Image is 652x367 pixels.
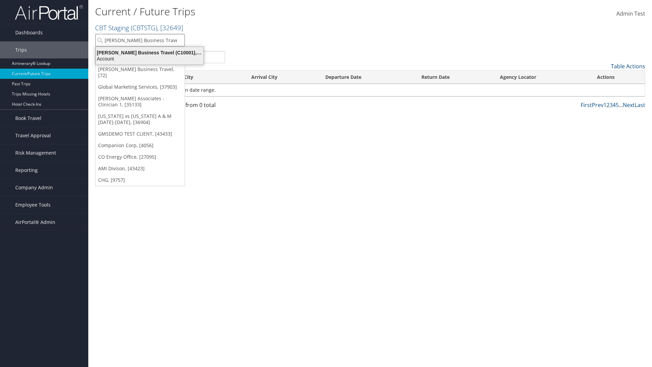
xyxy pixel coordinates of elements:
a: 5 [616,101,619,109]
div: [PERSON_NAME] Business Travel (C10001), [72] [92,50,207,56]
th: Actions [591,71,645,84]
a: [PERSON_NAME] Associates - Clinician 1, [35133] [95,93,185,110]
a: Admin Test [616,3,645,24]
a: GMSDEMO TEST CLIENT, [43433] [95,128,185,140]
a: Next [623,101,635,109]
p: Filter: [95,36,462,45]
a: Last [635,101,645,109]
a: Companion Corp, [4056] [95,140,185,151]
span: Reporting [15,162,38,179]
span: Trips [15,41,27,58]
th: Departure Date: activate to sort column descending [319,71,415,84]
a: 2 [606,101,610,109]
span: Travel Approval [15,127,51,144]
span: Risk Management [15,144,56,161]
input: Search Accounts [95,34,185,47]
a: AMI Divison, [43423] [95,163,185,174]
div: Account [92,56,207,62]
a: Global Marketing Services, [37903] [95,81,185,93]
span: Employee Tools [15,196,51,213]
span: AirPortal® Admin [15,214,55,231]
a: CO Energy Office, [27095] [95,151,185,163]
a: 4 [613,101,616,109]
th: Departure City: activate to sort column ascending [153,71,246,84]
a: First [581,101,592,109]
h1: Current / Future Trips [95,4,462,19]
span: ( CBTSTG ) [131,23,157,32]
a: Prev [592,101,603,109]
span: Dashboards [15,24,43,41]
span: … [619,101,623,109]
a: [PERSON_NAME] Business Travel, [72] [95,64,185,81]
span: , [ 32649 ] [157,23,183,32]
span: Book Travel [15,110,41,127]
th: Agency Locator: activate to sort column ascending [494,71,591,84]
span: Admin Test [616,10,645,17]
a: CBT Staging [95,23,183,32]
th: Return Date: activate to sort column ascending [415,71,494,84]
a: [US_STATE] vs [US_STATE] A & M [DATE]-[DATE], [36904] [95,110,185,128]
th: Arrival City: activate to sort column ascending [245,71,319,84]
a: 1 [603,101,606,109]
td: No Airtineraries found within the given date range. [95,84,645,96]
a: 3 [610,101,613,109]
a: CHG, [9757] [95,174,185,186]
a: Table Actions [611,63,645,70]
img: airportal-logo.png [15,4,83,20]
span: Company Admin [15,179,53,196]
